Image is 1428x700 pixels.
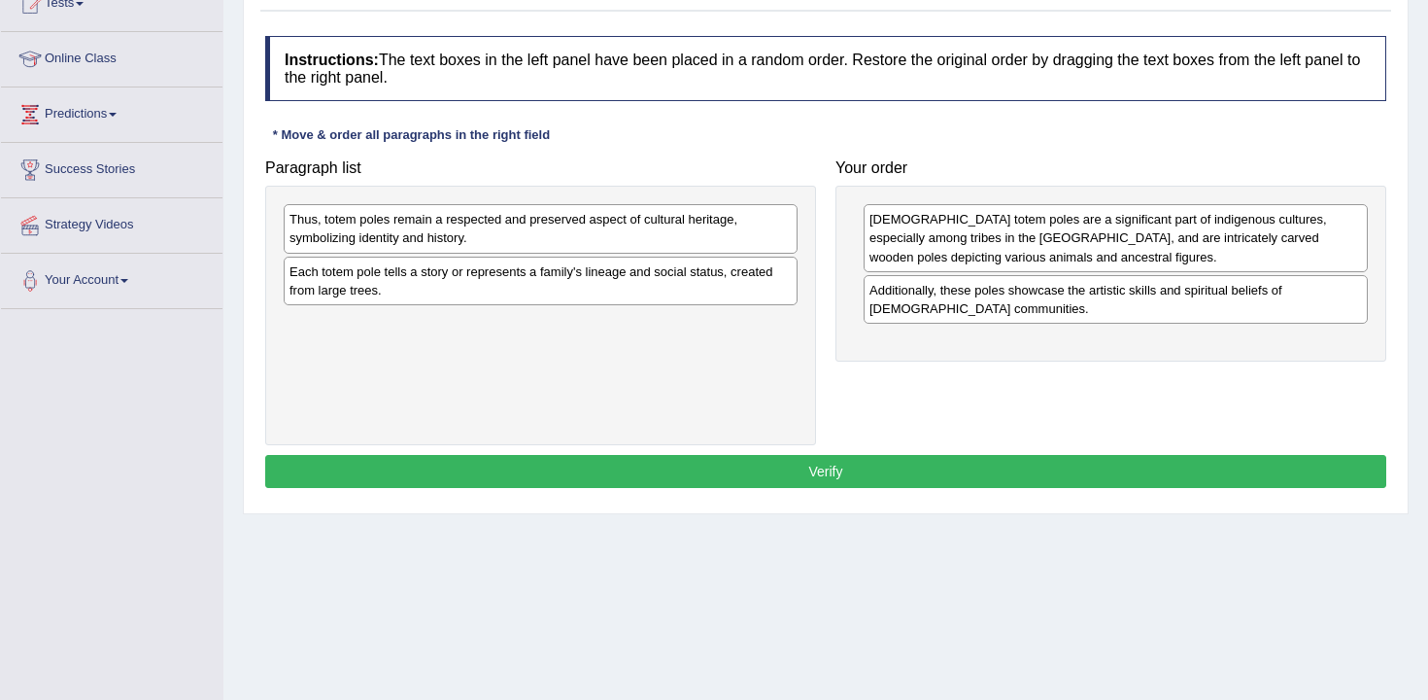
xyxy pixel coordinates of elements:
a: Your Account [1,254,222,302]
a: Predictions [1,87,222,136]
a: Online Class [1,32,222,81]
h4: The text boxes in the left panel have been placed in a random order. Restore the original order b... [265,36,1386,101]
h4: Paragraph list [265,159,816,177]
button: Verify [265,455,1386,488]
div: [DEMOGRAPHIC_DATA] totem poles are a significant part of indigenous cultures, especially among tr... [864,204,1368,271]
div: Additionally, these poles showcase the artistic skills and spiritual beliefs of [DEMOGRAPHIC_DATA... [864,275,1368,324]
div: Each totem pole tells a story or represents a family's lineage and social status, created from la... [284,257,798,305]
h4: Your order [835,159,1386,177]
b: Instructions: [285,52,379,68]
a: Success Stories [1,143,222,192]
div: Thus, totem poles remain a respected and preserved aspect of cultural heritage, symbolizing ident... [284,204,798,253]
div: * Move & order all paragraphs in the right field [265,125,558,144]
a: Strategy Videos [1,198,222,247]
